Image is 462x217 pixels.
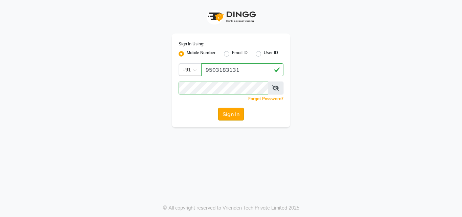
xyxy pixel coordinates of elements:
label: Sign In Using: [179,41,204,47]
label: Mobile Number [187,50,216,58]
input: Username [201,63,283,76]
button: Sign In [218,108,244,121]
img: logo1.svg [204,7,258,27]
label: User ID [264,50,278,58]
input: Username [179,82,268,94]
a: Forgot Password? [248,96,283,101]
label: Email ID [232,50,248,58]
